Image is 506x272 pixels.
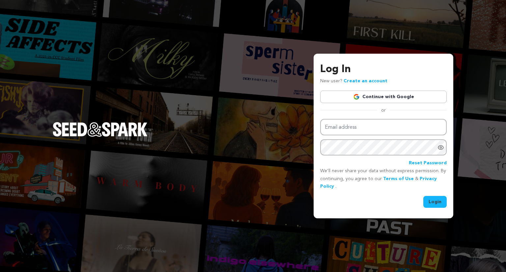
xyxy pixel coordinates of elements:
a: Create an account [344,79,387,83]
p: We’ll never share your data without express permission. By continuing, you agree to our & . [320,167,447,191]
a: Terms of Use [383,177,414,181]
input: Email address [320,119,447,136]
span: or [377,107,390,114]
a: Continue with Google [320,91,447,103]
img: Seed&Spark Logo [53,122,148,137]
p: New user? [320,77,387,85]
button: Login [423,196,447,208]
h3: Log In [320,62,447,77]
img: Google logo [353,94,360,100]
a: Seed&Spark Homepage [53,122,148,150]
a: Reset Password [409,159,447,167]
a: Show password as plain text. Warning: this will display your password on the screen. [437,144,444,151]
